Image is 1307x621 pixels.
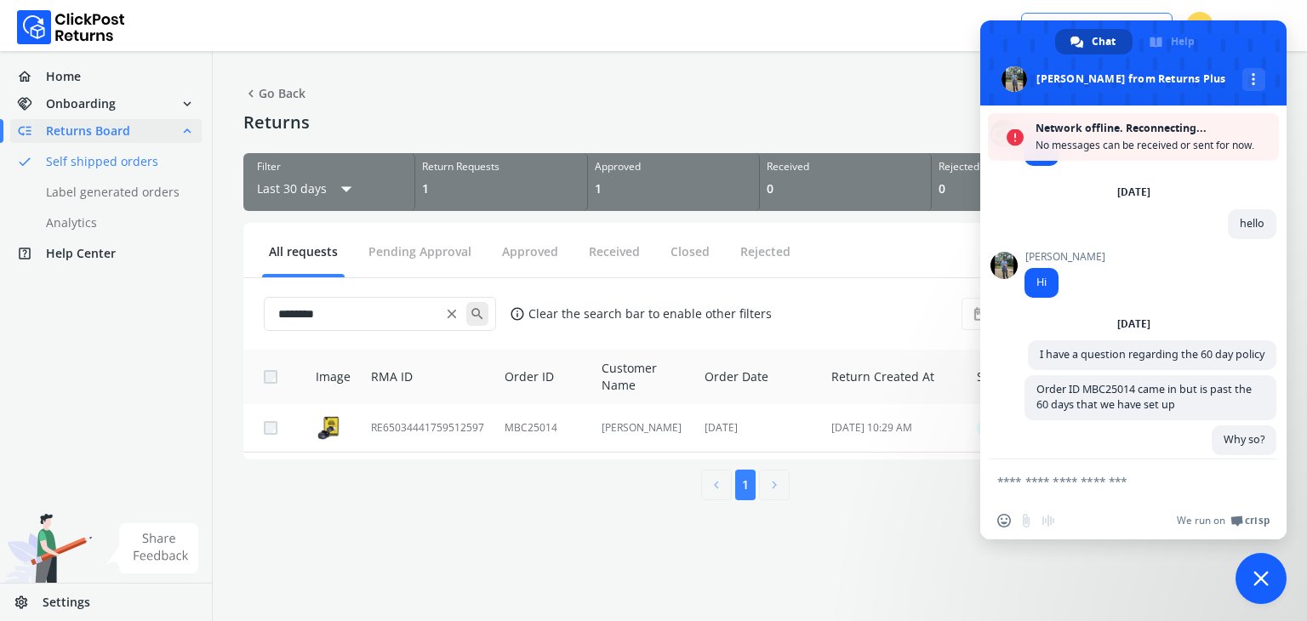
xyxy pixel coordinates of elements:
[422,180,579,197] div: 1
[694,404,821,453] td: [DATE]
[1092,29,1116,54] span: Chat
[444,302,459,326] span: close
[1186,12,1283,39] div: dogtra-test
[595,180,752,197] div: 1
[767,180,924,197] div: 0
[1024,251,1105,263] span: [PERSON_NAME]
[17,150,32,174] span: done
[997,514,1011,527] span: Insert an emoji
[10,180,222,204] a: Label generated orders
[767,473,782,497] span: chevron_right
[821,350,967,404] th: Return Created At
[422,160,579,174] div: Return Requests
[10,65,202,88] a: homeHome
[1117,187,1150,197] div: [DATE]
[10,150,222,174] a: doneSelf shipped orders
[1036,275,1047,289] span: Hi
[180,119,195,143] span: expand_less
[709,473,724,497] span: chevron_left
[821,404,967,453] td: [DATE] 10:29 AM
[495,243,565,274] button: Approved
[1055,29,1133,54] div: Chat
[17,65,46,88] span: home
[361,350,494,404] th: RMA ID
[46,95,116,112] span: Onboarding
[503,295,779,333] span: Clear the search bar to enable other filters
[1036,137,1270,154] span: No messages can be received or sent for now.
[17,242,46,265] span: help_center
[1021,13,1173,38] a: visibilityPreview Return Page
[1240,216,1264,231] span: hello
[17,10,125,44] img: Logo
[1224,432,1264,447] span: Why so?
[582,243,647,274] button: Received
[14,590,43,614] span: settings
[733,243,797,274] button: Rejected
[494,404,591,453] td: MBC25014
[10,211,222,235] a: Analytics
[361,404,494,453] td: RE65034441759512597
[316,415,341,441] img: row_image
[1236,553,1287,604] div: Close chat
[1040,347,1264,362] span: I have a question regarding the 60 day policy
[243,112,310,133] h4: Returns
[43,594,90,611] span: Settings
[262,243,345,274] button: All requests
[939,160,1096,174] div: Rejected
[1029,14,1044,37] span: visibility
[1186,12,1213,39] span: D
[939,180,1096,197] div: 0
[1036,120,1270,137] span: Network offline. Reconnecting...
[759,470,790,500] button: chevron_right
[967,350,1068,404] th: Status
[10,242,202,265] a: help_centerHelp Center
[735,470,756,500] button: 1
[510,302,525,326] span: info
[1177,514,1225,527] span: We run on
[180,92,195,116] span: expand_more
[295,350,361,404] th: Image
[46,122,130,140] span: Returns Board
[694,350,821,404] th: Order Date
[466,302,488,326] span: search
[973,302,988,326] span: date_range
[1245,514,1270,527] span: Crisp
[1117,319,1150,329] div: [DATE]
[664,243,716,274] button: Closed
[362,243,478,274] button: Pending Approval
[997,474,1232,489] textarea: Compose your message...
[243,82,259,105] span: chevron_left
[46,68,81,85] span: Home
[595,160,752,174] div: Approved
[701,470,732,500] button: chevron_left
[106,523,199,573] img: share feedback
[1242,68,1265,91] div: More channels
[494,350,591,404] th: Order ID
[17,119,46,143] span: low_priority
[46,245,116,262] span: Help Center
[257,160,401,174] div: Filter
[1036,382,1252,412] span: Order ID MBC25014 came in but is past the 60 days that we have set up
[1177,514,1270,527] a: We run onCrisp
[243,82,305,105] span: Go Back
[334,174,359,204] span: arrow_drop_down
[591,350,694,404] th: Customer Name
[17,92,46,116] span: handshake
[767,160,924,174] div: Received
[257,174,359,204] button: Last 30 daysarrow_drop_down
[591,404,694,453] td: [PERSON_NAME]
